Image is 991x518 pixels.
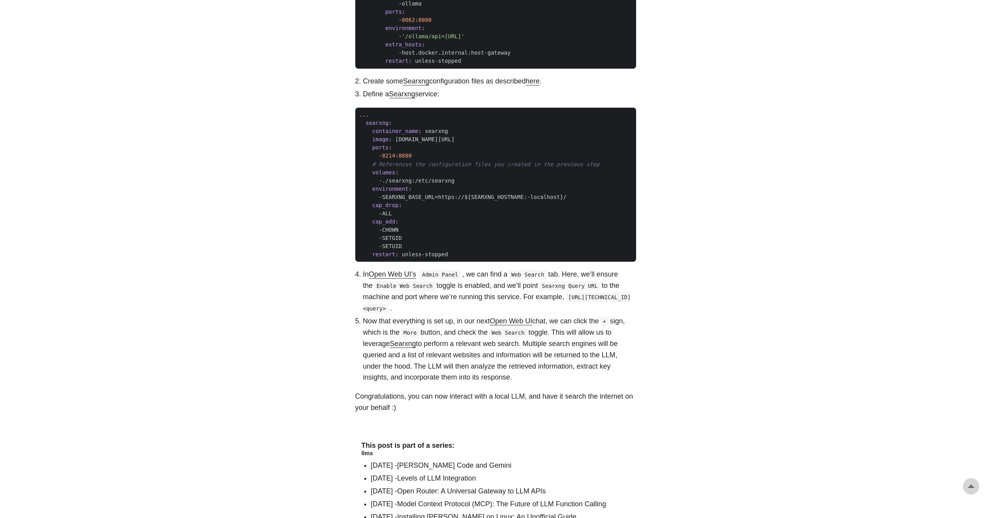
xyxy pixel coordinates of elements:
[382,153,395,159] span: 8214
[395,153,398,159] span: :
[355,209,396,218] span: -
[355,177,459,185] span: -
[362,442,630,450] h4: This post is part of a series:
[420,270,461,279] code: Admin Panel
[397,487,546,495] a: Open Router: A Universal Gateway to LLM APIs
[382,210,392,216] span: ALL
[385,25,422,31] span: environment
[385,41,422,48] span: extra_hosts
[372,218,395,225] span: cap_add
[395,169,398,176] span: :
[402,9,405,15] span: :
[389,90,415,98] a: Searxng
[395,251,398,257] span: :
[371,473,630,484] li: [DATE] -
[385,58,408,64] span: restart
[402,0,422,7] span: ollama
[415,17,418,23] span: :
[355,32,468,41] span: -
[526,77,540,85] a: here
[963,478,979,495] a: go to top
[382,227,399,233] span: CHOWN
[363,293,631,313] code: [URL][TECHNICAL_ID]<query>
[374,281,435,291] code: Enable Web Search
[415,58,461,64] span: unless-stopped
[389,144,392,151] span: :
[382,177,455,184] span: ./searxng:/etc/searxng
[401,328,419,337] code: More
[355,152,416,160] span: -
[403,77,429,85] a: Searxng
[539,281,600,291] code: Searxng Query URL
[371,460,630,471] li: [DATE] -
[355,242,406,250] span: -
[389,136,392,142] span: :
[425,128,448,134] span: searxng
[399,153,412,159] span: 8080
[372,161,599,167] span: # References the configuration files you created in the previous step
[601,317,608,326] code: +
[395,136,454,142] span: [DOMAIN_NAME][URL]
[382,235,402,241] span: SETGID
[418,17,432,23] span: 8080
[369,270,416,278] a: Open Web UI’s
[389,120,392,126] span: :
[372,169,395,176] span: volumes
[408,58,411,64] span: :
[399,202,402,208] span: :
[355,226,402,234] span: -
[490,317,532,325] a: Open Web UI
[397,474,476,482] a: Levels of LLM Integration
[363,89,636,100] li: Define a service:
[397,500,606,508] a: Model Context Protocol (MCP): The Future of LLM Function Calling
[509,270,546,279] code: Web Search
[395,218,398,225] span: :
[372,186,408,192] span: environment
[355,193,571,201] span: -
[355,234,406,242] span: -
[397,461,511,469] a: [PERSON_NAME] Code and Gemini
[408,186,411,192] span: :
[402,251,448,257] span: unless-stopped
[372,202,399,208] span: cap_drop
[372,128,418,134] span: container_name
[363,316,636,383] li: Now that everything is set up, in our next chat, we can click the sign, which is the button, and ...
[402,50,511,56] span: host.docker.internal:host-gateway
[418,128,422,134] span: :
[362,450,373,456] a: llms
[489,328,527,337] code: Web Search
[363,76,636,87] li: Create some configuration files as described .
[355,49,515,57] span: -
[365,120,388,126] span: searxng
[382,194,567,200] span: SEARXNG_BASE_URL=https://${SEARXNG_HOSTNAME:-localhost}/
[371,498,630,510] li: [DATE] -
[355,16,436,24] span: -
[382,243,402,249] span: SETUID
[372,136,388,142] span: image
[402,33,464,39] span: '/ollama/api=[URL]'
[385,9,402,15] span: ports
[422,25,425,31] span: :
[372,144,388,151] span: ports
[355,391,636,413] p: Congratulations, you can now interact with a local LLM, and have it search the internet on your b...
[359,112,369,118] span: ...
[402,17,415,23] span: 8062
[371,486,630,497] li: [DATE] -
[372,251,395,257] span: restart
[422,41,425,48] span: :
[390,340,416,348] a: Searxng
[363,269,636,314] li: In , we can find a tab. Here, we’ll ensure the toggle is enabled, and we’ll point to the machine ...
